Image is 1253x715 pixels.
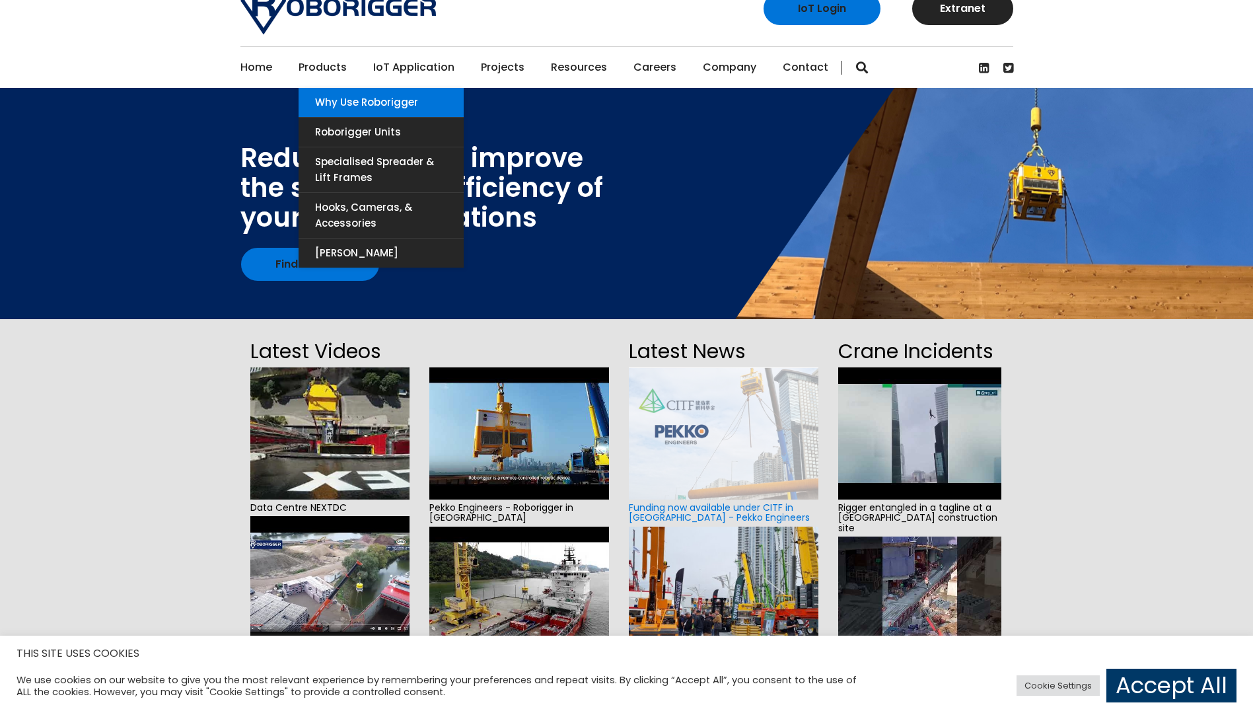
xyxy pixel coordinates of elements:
[299,239,464,268] a: [PERSON_NAME]
[373,47,454,88] a: IoT Application
[250,500,410,516] span: Data Centre NEXTDC
[633,47,676,88] a: Careers
[551,47,607,88] a: Resources
[629,501,810,524] a: Funding now available under CITF in [GEOGRAPHIC_DATA] - Pekko Engineers
[429,527,610,659] img: hqdefault.jpg
[783,47,828,88] a: Contact
[299,147,464,192] a: Specialised Spreader & Lift Frames
[250,367,410,500] img: hqdefault.jpg
[250,516,410,648] img: hqdefault.jpg
[1017,675,1100,696] a: Cookie Settings
[838,537,1001,669] img: hqdefault.jpg
[838,500,1001,537] span: Rigger entangled in a tagline at a [GEOGRAPHIC_DATA] construction site
[250,336,410,367] h2: Latest Videos
[703,47,756,88] a: Company
[299,193,464,238] a: Hooks, Cameras, & Accessories
[429,367,610,500] img: hqdefault.jpg
[17,645,1236,662] h5: THIS SITE USES COOKIES
[838,336,1001,367] h2: Crane Incidents
[299,118,464,147] a: Roborigger Units
[629,336,818,367] h2: Latest News
[429,500,610,527] span: Pekko Engineers - Roborigger in [GEOGRAPHIC_DATA]
[299,47,347,88] a: Products
[240,47,272,88] a: Home
[1106,669,1236,702] a: Accept All
[299,88,464,117] a: Why use Roborigger
[17,674,871,698] div: We use cookies on our website to give you the most relevant experience by remembering your prefer...
[241,248,379,281] a: Find out how
[838,367,1001,500] img: hqdefault.jpg
[240,143,603,233] div: Reduce cost and improve the safety and efficiency of your lifting operations
[481,47,524,88] a: Projects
